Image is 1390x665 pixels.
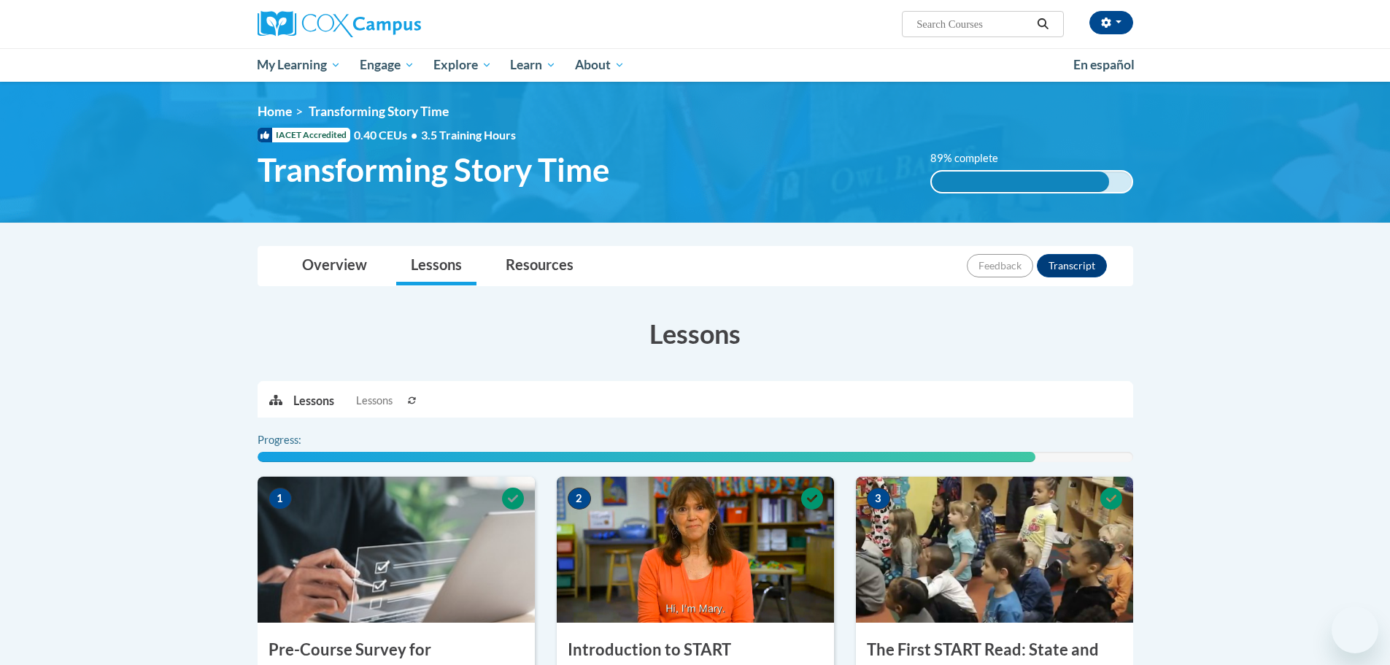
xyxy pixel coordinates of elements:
span: IACET Accredited [258,128,350,142]
span: 0.40 CEUs [354,127,421,143]
a: Home [258,104,292,119]
span: About [575,56,625,74]
a: En español [1064,50,1144,80]
span: My Learning [257,56,341,74]
a: Lessons [396,247,476,285]
span: • [411,128,417,142]
a: My Learning [248,48,351,82]
img: Course Image [557,477,834,623]
iframe: Button to launch messaging window [1332,607,1378,653]
span: Learn [510,56,556,74]
button: Transcript [1037,254,1107,277]
h3: Introduction to START [557,639,834,661]
div: Main menu [236,48,1155,82]
span: 3.5 Training Hours [421,128,516,142]
span: 3 [867,488,890,510]
span: Explore [433,56,492,74]
button: Feedback [967,254,1033,277]
p: Lessons [293,393,334,409]
button: Search [1032,15,1054,33]
span: Transforming Story Time [258,150,610,189]
a: Explore [424,48,501,82]
span: 2 [568,488,591,510]
a: Cox Campus [258,11,535,37]
input: Search Courses [915,15,1032,33]
span: Engage [360,56,414,74]
h3: Lessons [258,315,1133,352]
div: 89% complete [932,172,1109,192]
img: Course Image [258,477,535,623]
a: Learn [501,48,565,82]
span: Transforming Story Time [309,104,449,119]
a: About [565,48,634,82]
span: En español [1073,57,1135,72]
span: Lessons [356,393,393,409]
span: 1 [269,488,292,510]
a: Engage [350,48,424,82]
label: 89% complete [930,150,1014,166]
button: Account Settings [1089,11,1133,34]
a: Overview [287,247,382,285]
img: Course Image [856,477,1133,623]
a: Resources [491,247,588,285]
label: Progress: [258,432,341,448]
img: Cox Campus [258,11,421,37]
